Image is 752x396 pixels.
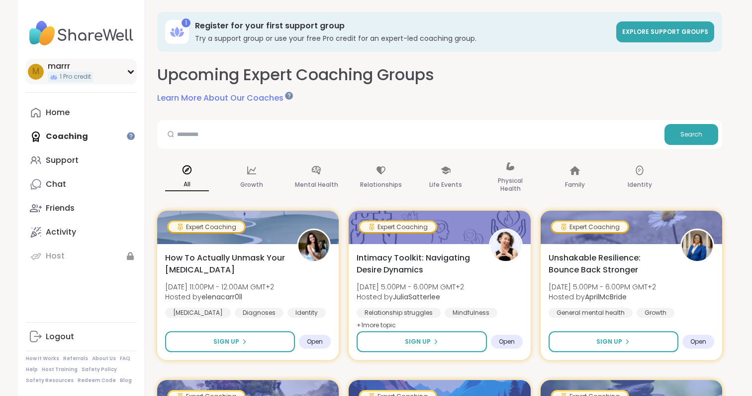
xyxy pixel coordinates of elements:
[307,338,323,346] span: Open
[287,308,326,318] div: Identity
[78,377,116,384] a: Redeem Code
[120,377,132,384] a: Blog
[46,179,66,190] div: Chat
[549,331,678,352] button: Sign Up
[46,227,76,238] div: Activity
[26,172,137,196] a: Chat
[628,179,652,191] p: Identity
[690,338,706,346] span: Open
[60,73,91,81] span: 1 Pro credit
[120,355,130,362] a: FAQ
[637,308,674,318] div: Growth
[552,222,628,232] div: Expert Coaching
[488,175,532,195] p: Physical Health
[26,101,137,125] a: Home
[63,355,88,362] a: Referrals
[616,21,714,42] a: Explore support groups
[357,331,486,352] button: Sign Up
[357,252,477,276] span: Intimacy Toolkit: Navigating Desire Dynamics
[664,124,718,145] button: Search
[195,20,610,31] h3: Register for your first support group
[182,18,190,27] div: 1
[549,252,669,276] span: Unshakable Resilience: Bounce Back Stronger
[405,337,431,346] span: Sign Up
[165,292,274,302] span: Hosted by
[165,282,274,292] span: [DATE] 11:00PM - 12:00AM GMT+2
[549,292,656,302] span: Hosted by
[26,148,137,172] a: Support
[127,132,135,140] iframe: Spotlight
[585,292,627,302] b: AprilMcBride
[26,244,137,268] a: Host
[165,331,295,352] button: Sign Up
[26,196,137,220] a: Friends
[357,308,441,318] div: Relationship struggles
[46,155,79,166] div: Support
[42,366,78,373] a: Host Training
[195,33,610,43] h3: Try a support group or use your free Pro credit for an expert-led coaching group.
[357,282,464,292] span: [DATE] 5:00PM - 6:00PM GMT+2
[48,61,93,72] div: marrr
[596,337,622,346] span: Sign Up
[82,366,117,373] a: Safety Policy
[680,130,702,139] span: Search
[285,92,293,100] iframe: Spotlight
[169,222,244,232] div: Expert Coaching
[357,292,464,302] span: Hosted by
[46,203,75,214] div: Friends
[490,230,521,261] img: JuliaSatterlee
[92,355,116,362] a: About Us
[157,92,291,104] a: Learn More About Our Coaches
[157,64,434,86] h2: Upcoming Expert Coaching Groups
[295,179,338,191] p: Mental Health
[165,178,209,191] p: All
[393,292,440,302] b: JuliaSatterlee
[622,27,708,36] span: Explore support groups
[201,292,242,302] b: elenacarr0ll
[165,252,286,276] span: How To Actually Unmask Your [MEDICAL_DATA]
[26,377,74,384] a: Safety Resources
[499,338,515,346] span: Open
[26,16,137,51] img: ShareWell Nav Logo
[360,179,402,191] p: Relationships
[46,331,74,342] div: Logout
[549,308,633,318] div: General mental health
[429,179,462,191] p: Life Events
[240,179,263,191] p: Growth
[213,337,239,346] span: Sign Up
[26,355,59,362] a: How It Works
[165,308,231,318] div: [MEDICAL_DATA]
[26,220,137,244] a: Activity
[46,107,70,118] div: Home
[32,65,39,78] span: m
[549,282,656,292] span: [DATE] 5:00PM - 6:00PM GMT+2
[26,325,137,349] a: Logout
[298,230,329,261] img: elenacarr0ll
[235,308,283,318] div: Diagnoses
[565,179,585,191] p: Family
[445,308,497,318] div: Mindfulness
[26,366,38,373] a: Help
[46,251,65,262] div: Host
[682,230,713,261] img: AprilMcBride
[360,222,436,232] div: Expert Coaching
